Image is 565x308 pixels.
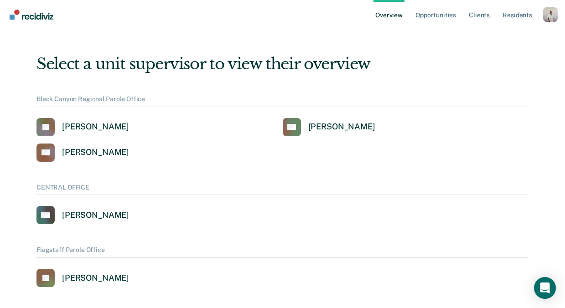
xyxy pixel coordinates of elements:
div: [PERSON_NAME] [308,122,375,132]
a: [PERSON_NAME] [36,118,129,136]
a: [PERSON_NAME] [36,144,129,162]
a: [PERSON_NAME] [36,206,129,224]
div: Select a unit supervisor to view their overview [36,55,529,73]
div: CENTRAL OFFICE [36,184,529,195]
div: Black Canyon Regional Parole Office [36,95,529,107]
button: Profile dropdown button [543,7,558,22]
div: Open Intercom Messenger [534,277,556,299]
div: [PERSON_NAME] [62,210,129,221]
div: Flagstaff Parole Office [36,246,529,258]
div: [PERSON_NAME] [62,273,129,283]
div: [PERSON_NAME] [62,122,129,132]
a: [PERSON_NAME] [283,118,375,136]
img: Recidiviz [10,10,53,20]
a: [PERSON_NAME] [36,269,129,287]
div: [PERSON_NAME] [62,147,129,158]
